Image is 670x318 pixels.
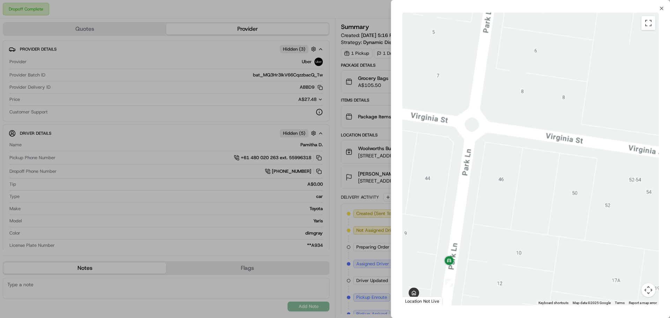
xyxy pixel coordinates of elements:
[641,16,655,30] button: Toggle fullscreen view
[445,279,453,287] div: 16
[573,301,611,305] span: Map data ©2025 Google
[615,301,625,305] a: Terms (opens in new tab)
[402,297,442,305] div: Location Not Live
[641,283,655,297] button: Map camera controls
[404,296,427,305] img: Google
[538,301,568,305] button: Keyboard shortcuts
[404,296,427,305] a: Open this area in Google Maps (opens a new window)
[629,301,657,305] a: Report a map error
